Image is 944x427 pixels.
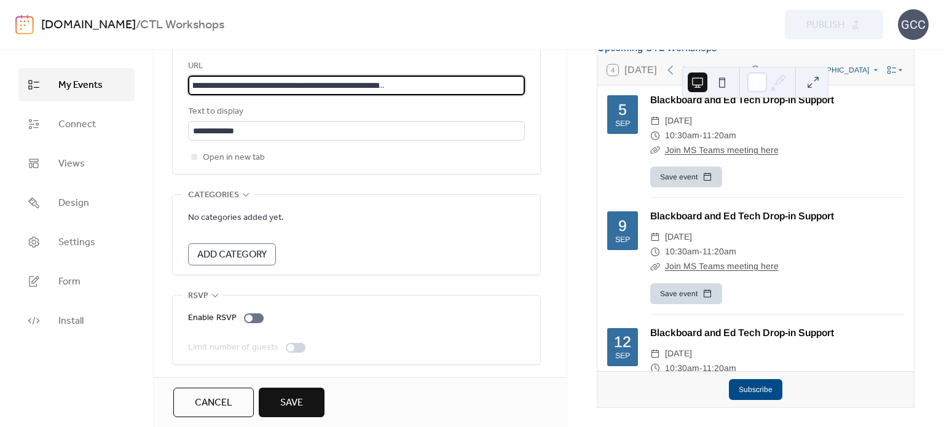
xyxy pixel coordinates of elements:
a: Settings [18,225,135,259]
a: Blackboard and Ed Tech Drop-in Support [650,327,834,338]
a: Design [18,186,135,219]
div: ​ [650,128,660,143]
span: - [699,245,702,259]
button: Cancel [173,388,254,417]
div: ​ [650,259,660,274]
span: - [699,361,702,376]
a: Install [18,304,135,337]
span: [DATE] [665,230,692,245]
span: 10:30am [665,128,699,143]
span: - [699,128,702,143]
button: Subscribe [729,379,782,400]
span: Form [58,275,81,289]
a: Join MS Teams meeting here [665,145,779,155]
span: 10:30am [665,361,699,376]
div: 9 [618,218,627,233]
div: Sep [615,120,630,128]
div: ​ [650,361,660,376]
a: Blackboard and Ed Tech Drop-in Support [650,211,834,221]
div: Sep [615,352,630,360]
span: No categories added yet. [188,211,284,225]
img: logo [15,15,34,34]
span: 11:20am [702,128,736,143]
div: 5 [618,102,627,117]
span: 11:20am [702,361,736,376]
span: 10:30am [665,245,699,259]
a: My Events [18,68,135,101]
div: Limit number of guests [188,340,278,355]
a: [DOMAIN_NAME] [41,14,136,37]
div: Sep [615,236,630,244]
span: My Events [58,78,103,93]
a: Join MS Teams meeting here [665,261,779,271]
span: Add Category [197,248,267,262]
span: [DATE] [665,347,692,361]
span: Design [58,196,89,211]
span: Event links [188,37,241,52]
div: URL [188,59,522,74]
span: [DATE] [665,114,692,128]
button: Save event [650,166,722,187]
div: 12 [614,334,631,350]
span: Open in new tab [203,151,265,165]
span: Settings [58,235,95,250]
div: Text to display [188,104,522,119]
div: ​ [650,114,660,128]
span: Save [280,396,303,410]
a: Connect [18,108,135,141]
span: Install [58,314,84,329]
b: CTL Workshops [140,14,224,37]
span: 11:20am [702,245,736,259]
div: ​ [650,245,660,259]
div: ​ [650,230,660,245]
span: Connect [58,117,96,132]
span: RSVP [188,289,208,304]
div: Enable RSVP [188,311,237,326]
b: / [136,14,140,37]
button: Save [259,388,324,417]
a: Form [18,265,135,298]
div: ​ [650,143,660,158]
div: GCC [898,9,929,40]
span: Cancel [195,396,232,410]
div: ​ [650,347,660,361]
a: Blackboard and Ed Tech Drop-in Support [650,95,834,105]
a: Views [18,147,135,180]
span: Views [58,157,85,171]
button: Save event [650,283,722,304]
span: Categories [188,188,239,203]
button: Add Category [188,243,276,265]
